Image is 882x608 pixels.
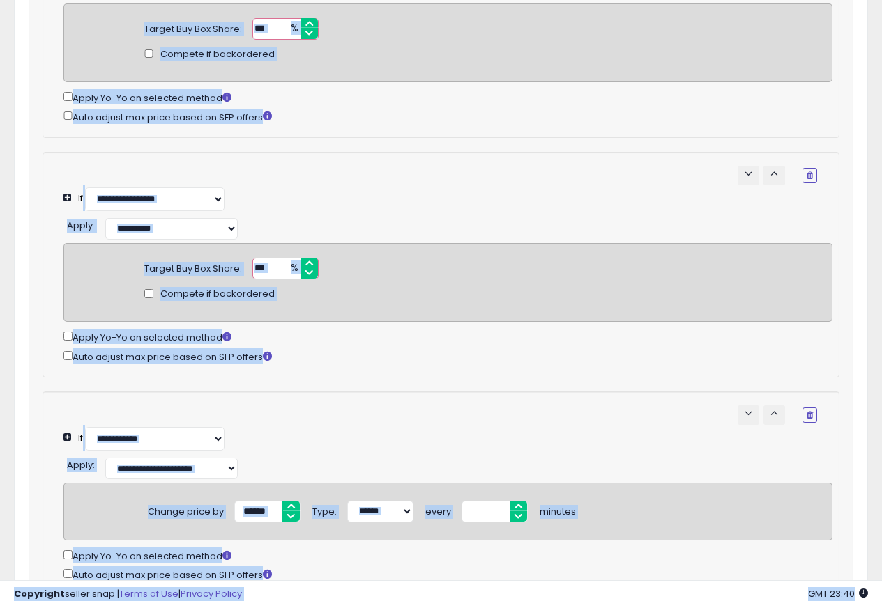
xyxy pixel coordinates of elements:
[808,587,868,600] span: 2025-10-10 23:40 GMT
[144,258,242,276] div: Target Buy Box Share:
[160,48,275,61] span: Compete if backordered
[67,215,95,233] div: :
[425,501,451,519] div: every
[67,454,95,472] div: :
[742,167,755,180] span: keyboard_arrow_down
[63,566,832,582] div: Auto adjust max price based on SFP offers
[282,258,305,279] span: %
[63,348,832,364] div: Auto adjust max price based on SFP offers
[119,587,178,600] a: Terms of Use
[63,109,832,124] div: Auto adjust max price based on SFP offers
[14,587,65,600] strong: Copyright
[181,587,242,600] a: Privacy Policy
[807,411,813,419] i: Remove Condition
[14,588,242,601] div: seller snap | |
[67,458,93,471] span: Apply
[67,219,93,232] span: Apply
[148,501,224,519] div: Change price by
[160,288,275,301] span: Compete if backordered
[282,19,305,40] span: %
[540,501,576,519] div: minutes
[63,547,832,563] div: Apply Yo-Yo on selected method
[768,407,781,420] span: keyboard_arrow_up
[807,171,813,180] i: Remove Condition
[144,18,242,36] div: Target Buy Box Share:
[312,501,337,519] div: Type:
[763,405,785,425] button: keyboard_arrow_up
[763,166,785,185] button: keyboard_arrow_up
[742,407,755,420] span: keyboard_arrow_down
[63,329,832,344] div: Apply Yo-Yo on selected method
[738,166,759,185] button: keyboard_arrow_down
[768,167,781,180] span: keyboard_arrow_up
[63,89,832,104] div: Apply Yo-Yo on selected method
[738,405,759,425] button: keyboard_arrow_down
